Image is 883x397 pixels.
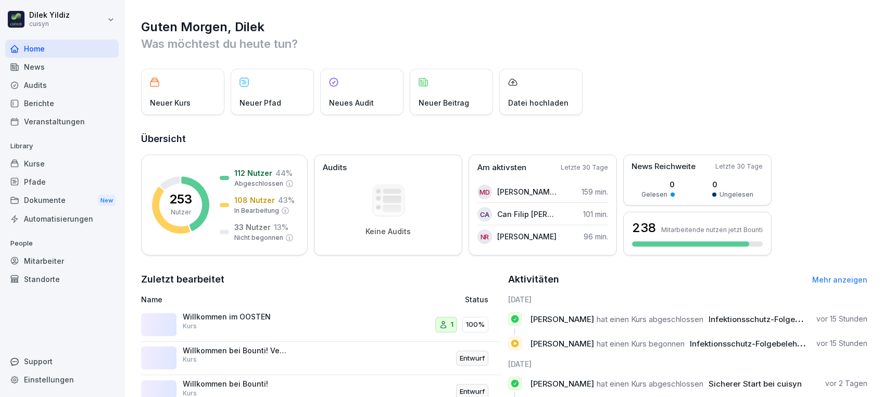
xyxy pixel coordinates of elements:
p: Neuer Kurs [150,97,191,108]
p: [PERSON_NAME] [497,231,557,242]
p: Willkommen bei Bounti! [183,379,287,389]
p: vor 2 Tagen [825,378,867,389]
p: Name [141,294,364,305]
p: Entwurf [460,387,485,397]
p: Willkommen bei Bounti! Version HV / Oosten [183,346,287,355]
p: cuisyn [29,20,70,28]
p: 1 [451,319,453,330]
h6: [DATE] [508,358,868,369]
a: Einstellungen [5,370,119,389]
p: Can Filip [PERSON_NAME] [PERSON_NAME] [497,209,557,220]
p: Status [465,294,488,305]
div: MD [477,185,492,199]
h1: Guten Morgen, Dilek [141,19,867,35]
p: Willkommen im OOSTEN [183,312,287,322]
a: Willkommen bei Bounti! Version HV / OostenKursEntwurf [141,342,501,376]
span: [PERSON_NAME] [530,314,594,324]
p: Kurs [183,322,197,331]
p: [PERSON_NAME] Djoumessi [497,186,557,197]
p: 0 [712,179,753,190]
h2: Zuletzt bearbeitet [141,272,501,287]
a: Automatisierungen [5,210,119,228]
p: Letzte 30 Tage [715,162,763,171]
p: In Bearbeitung [234,206,279,215]
a: News [5,58,119,76]
div: NR [477,229,492,244]
p: Nutzer [171,208,191,217]
p: Audits [323,162,347,174]
a: Berichte [5,94,119,112]
p: Dilek Yildiz [29,11,70,20]
span: hat einen Kurs abgeschlossen [597,379,703,389]
p: Kurs [183,355,197,364]
p: Nicht begonnen [234,233,283,242]
p: Datei hochladen [508,97,569,108]
span: [PERSON_NAME] [530,339,594,349]
a: Audits [5,76,119,94]
p: 0 [641,179,675,190]
p: 33 Nutzer [234,222,271,233]
a: Mehr anzeigen [812,275,867,284]
span: hat einen Kurs begonnen [597,339,685,349]
a: Pfade [5,173,119,191]
p: 253 [169,193,192,206]
p: Neuer Beitrag [419,97,469,108]
p: 44 % [275,168,293,178]
p: 112 Nutzer [234,168,272,178]
p: 159 min. [582,186,608,197]
h3: 238 [632,219,656,237]
a: Home [5,40,119,58]
div: Dokumente [5,191,119,210]
p: 108 Nutzer [234,195,275,206]
h2: Übersicht [141,132,867,146]
p: Letzte 30 Tage [561,163,608,172]
p: Neues Audit [329,97,374,108]
div: New [98,195,116,207]
div: Support [5,352,119,370]
p: 13 % [274,222,288,233]
span: [PERSON_NAME] [530,379,594,389]
p: Was möchtest du heute tun? [141,35,867,52]
p: News Reichweite [632,161,696,173]
a: Willkommen im OOSTENKurs1100% [141,308,501,342]
div: CA [477,207,492,222]
a: Veranstaltungen [5,112,119,131]
p: Keine Audits [365,227,411,236]
p: 101 min. [583,209,608,220]
p: Neuer Pfad [239,97,281,108]
p: vor 15 Stunden [816,314,867,324]
p: People [5,235,119,252]
h6: [DATE] [508,294,868,305]
p: Gelesen [641,190,667,199]
p: Mitarbeitende nutzen jetzt Bounti [661,226,763,234]
p: 100% [466,319,485,330]
a: DokumenteNew [5,191,119,210]
h2: Aktivitäten [508,272,559,287]
a: Kurse [5,155,119,173]
span: Infektionsschutz-Folgebelehrung (nach §43 IfSG) [690,339,876,349]
p: vor 15 Stunden [816,338,867,349]
p: Ungelesen [720,190,753,199]
span: Sicherer Start bei cuisyn [709,379,802,389]
p: 43 % [278,195,295,206]
p: Abgeschlossen [234,179,283,188]
a: Mitarbeiter [5,252,119,270]
p: 96 min. [584,231,608,242]
span: hat einen Kurs abgeschlossen [597,314,703,324]
a: Standorte [5,270,119,288]
p: Library [5,138,119,155]
p: Am aktivsten [477,162,526,174]
p: Entwurf [460,353,485,364]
